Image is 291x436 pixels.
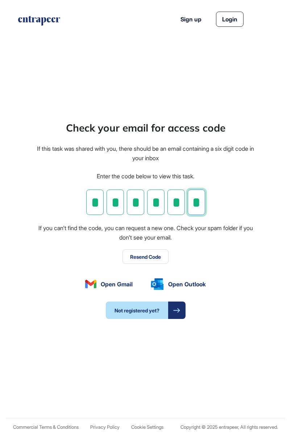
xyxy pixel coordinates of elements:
[97,172,195,181] div: Enter the code below to view this task.
[36,224,255,242] div: If you can't find the code, you can request a new one. Check your spam folder if you don't see yo...
[131,424,163,430] a: Cookie Settings
[13,424,79,430] a: Commercial Terms & Conditions
[36,144,255,163] div: If this task was shared with you, there should be an email containing a six digit code in your inbox
[216,12,244,27] a: Login
[85,280,133,288] a: Open Gmail
[106,302,186,319] a: Not registered yet?
[180,15,201,24] a: Sign up
[17,16,61,28] a: entrapeer-logo
[168,280,206,288] span: Open Outlook
[66,120,225,136] div: Check your email for access code
[101,280,133,288] span: Open Gmail
[122,249,169,264] button: Resend Code
[151,278,206,290] a: Open Outlook
[180,424,278,430] div: Copyright © 2025 entrapeer, All rights reserved.
[90,424,120,430] a: Privacy Policy
[106,302,168,319] span: Not registered yet?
